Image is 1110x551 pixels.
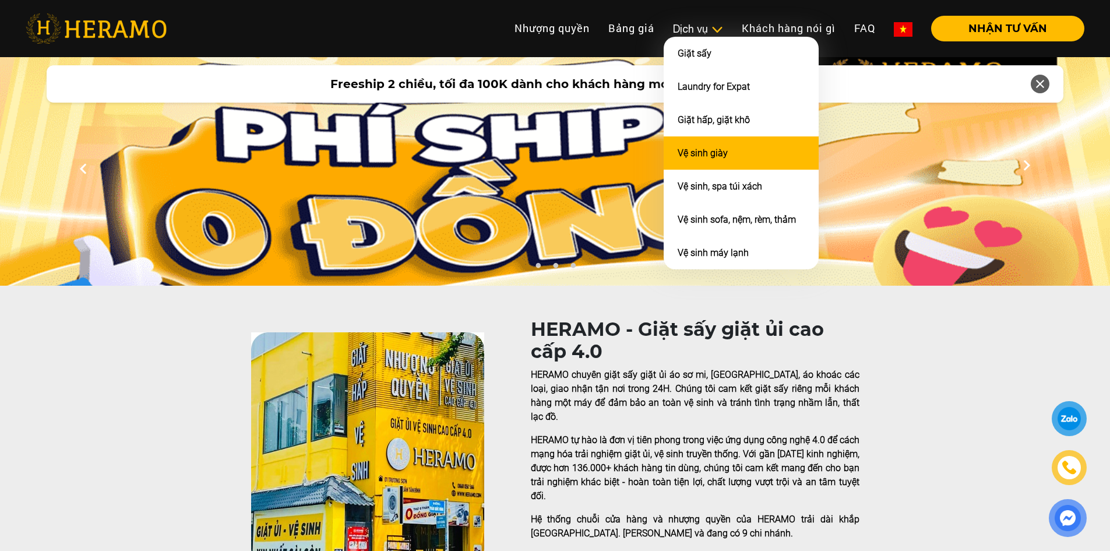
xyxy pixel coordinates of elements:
[330,75,672,93] span: Freeship 2 chiều, tối đa 100K dành cho khách hàng mới
[711,24,723,36] img: subToggleIcon
[532,262,544,274] button: 1
[673,21,723,37] div: Dịch vụ
[531,368,859,424] p: HERAMO chuyên giặt sấy giặt ủi áo sơ mi, [GEOGRAPHIC_DATA], áo khoác các loại, giao nhận tận nơi ...
[531,318,859,363] h1: HERAMO - Giặt sấy giặt ủi cao cấp 4.0
[845,16,885,41] a: FAQ
[1060,459,1077,476] img: phone-icon
[678,148,728,159] a: Vệ sinh giày
[678,214,796,225] a: Vệ sinh sofa, nệm, rèm, thảm
[1052,451,1087,485] a: phone-icon
[678,181,762,192] a: Vệ sinh, spa túi xách
[678,48,711,59] a: Giặt sấy
[678,114,750,125] a: Giặt hấp, giặt khô
[26,13,167,44] img: heramo-logo.png
[505,16,599,41] a: Nhượng quyền
[732,16,845,41] a: Khách hàng nói gì
[567,262,579,274] button: 3
[549,262,561,274] button: 2
[922,23,1084,34] a: NHẬN TƯ VẤN
[678,81,750,92] a: Laundry for Expat
[599,16,664,41] a: Bảng giá
[894,22,912,37] img: vn-flag.png
[931,16,1084,41] button: NHẬN TƯ VẤN
[678,247,749,258] a: Vệ sinh máy lạnh
[531,513,859,541] p: Hệ thống chuỗi cửa hàng và nhượng quyền của HERAMO trải dài khắp [GEOGRAPHIC_DATA]. [PERSON_NAME]...
[531,433,859,503] p: HERAMO tự hào là đơn vị tiên phong trong việc ứng dụng công nghệ 4.0 để cách mạng hóa trải nghiệm...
